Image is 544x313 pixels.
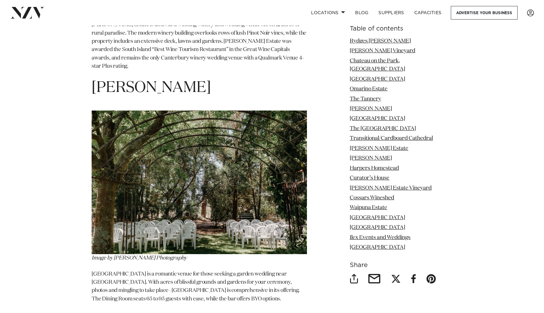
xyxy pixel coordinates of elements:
a: Waipuna Estate [350,205,387,210]
a: Chateau on the Park, [GEOGRAPHIC_DATA] [350,58,405,72]
a: [PERSON_NAME] [350,106,392,111]
a: Transitional/Cardboard Cathedral [350,136,433,141]
h6: Table of contents [350,26,452,32]
a: SUPPLIERS [373,6,409,20]
a: Ilex Events and Weddings [350,235,411,240]
a: Advertise your business [451,6,518,20]
a: [GEOGRAPHIC_DATA] [350,215,405,220]
a: The Tannery [350,96,381,102]
a: Harpers Homestead [350,166,399,171]
a: Curator’s House [350,175,389,181]
a: [GEOGRAPHIC_DATA] [350,225,405,230]
a: [PERSON_NAME] Vineyard [350,48,415,54]
a: [PERSON_NAME] Estate [350,146,408,151]
a: Locations [306,6,350,20]
a: [GEOGRAPHIC_DATA] [350,245,405,250]
a: [GEOGRAPHIC_DATA] [350,77,405,82]
a: Rydges [PERSON_NAME] [350,38,411,44]
a: Cossars Wineshed [350,195,394,201]
span: [PERSON_NAME] [92,80,211,95]
a: [GEOGRAPHIC_DATA] [350,116,405,122]
a: Capacities [409,6,447,20]
a: BLOG [350,6,373,20]
img: nzv-logo.png [10,7,44,18]
a: [PERSON_NAME] [350,156,392,161]
span: Image by [PERSON_NAME] Photography [92,255,187,261]
p: [GEOGRAPHIC_DATA] is a romantic venue for those seeking a garden wedding near [GEOGRAPHIC_DATA]. ... [92,270,307,303]
a: [PERSON_NAME] Estate Vineyard [350,185,432,191]
a: The [GEOGRAPHIC_DATA] [350,126,416,131]
h6: Share [350,262,452,269]
a: Omarino Estate [350,86,388,92]
p: [PERSON_NAME] Estate is an award-winning winery and wedding venue set on 12 acres of rural paradi... [92,21,307,71]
